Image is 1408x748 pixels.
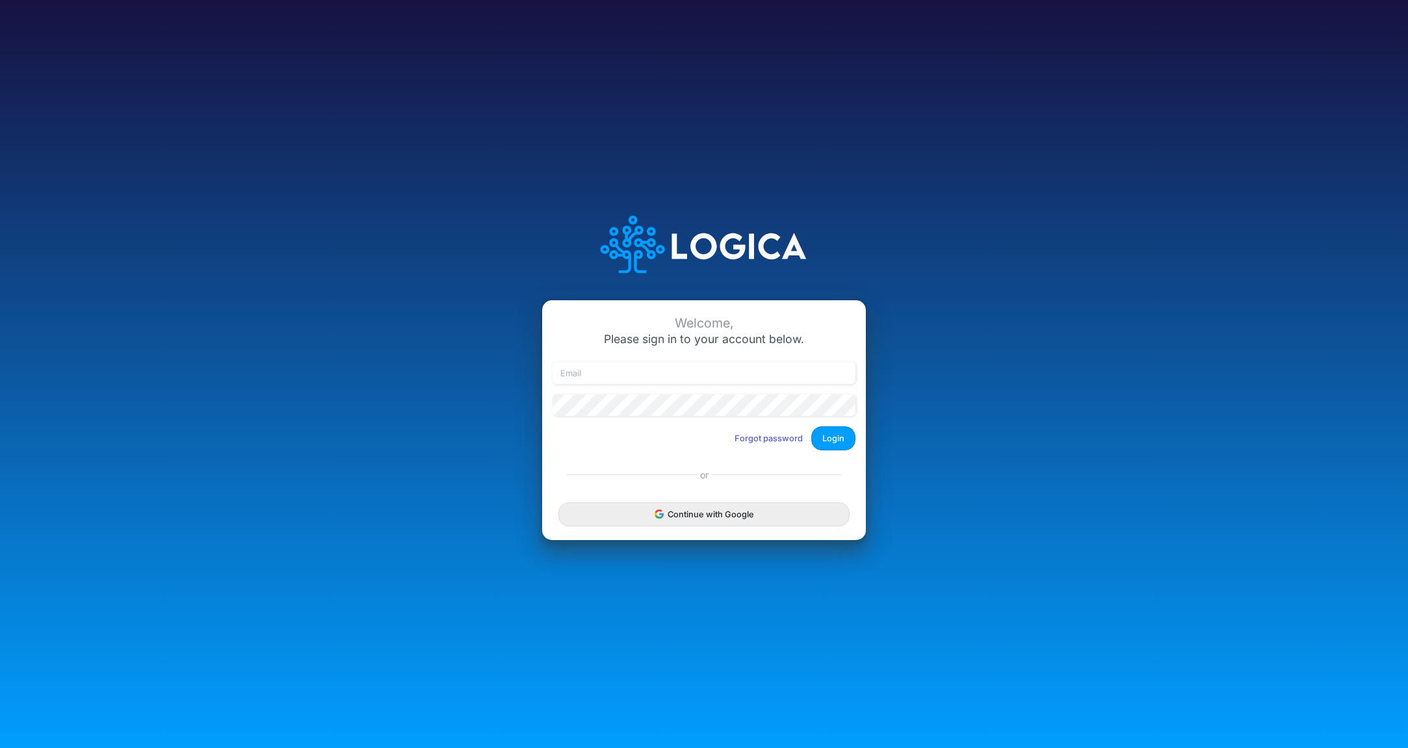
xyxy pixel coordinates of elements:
button: Continue with Google [558,502,850,526]
div: Welcome, [553,316,855,331]
button: Login [811,426,855,450]
input: Email [553,362,855,384]
button: Forgot password [726,428,811,449]
span: Please sign in to your account below. [604,332,804,346]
